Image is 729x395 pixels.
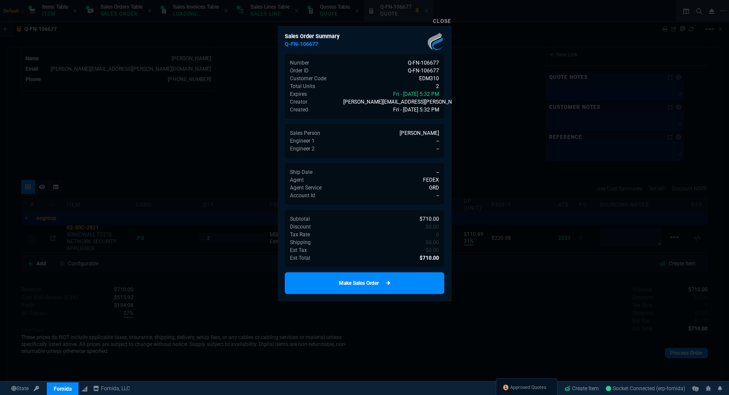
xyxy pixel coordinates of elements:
a: Close [433,18,451,24]
a: API TOKEN [31,385,42,392]
a: msbcCompanyName [91,385,133,392]
a: Global State [9,385,31,392]
a: 92FQgsMt2hLFbbR-AAFo [606,385,685,392]
h5: Q-FN-106677 [285,40,444,48]
h6: Sales Order Summary [285,33,444,40]
a: Create Item [561,382,602,395]
span: Socket Connected (erp-fornida) [606,385,685,392]
span: Approved Quotes [510,384,547,391]
a: Make Sales Order [285,272,444,294]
